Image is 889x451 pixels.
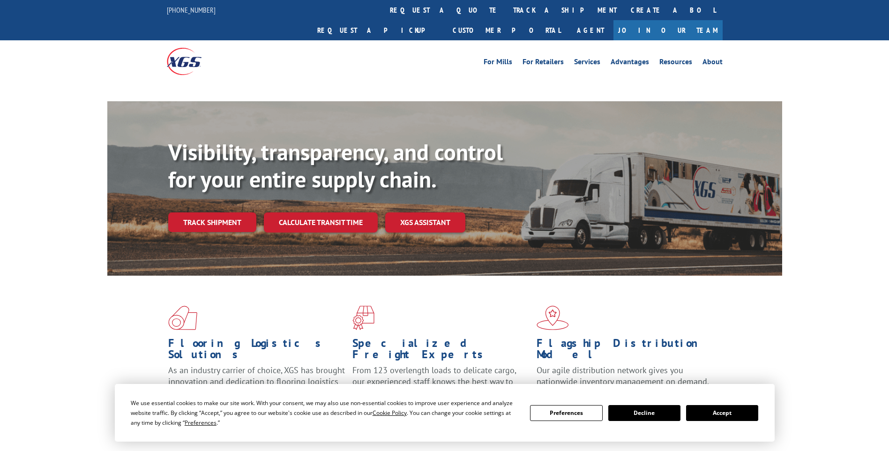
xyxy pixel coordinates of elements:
button: Decline [608,405,680,421]
h1: Specialized Freight Experts [352,338,530,365]
img: xgs-icon-focused-on-flooring-red [352,306,374,330]
h1: Flooring Logistics Solutions [168,338,345,365]
a: Calculate transit time [264,212,378,233]
div: Cookie Consent Prompt [115,384,775,442]
span: As an industry carrier of choice, XGS has brought innovation and dedication to flooring logistics... [168,365,345,398]
div: We use essential cookies to make our site work. With your consent, we may also use non-essential ... [131,398,519,428]
span: Preferences [185,419,217,427]
button: Preferences [530,405,602,421]
a: Customer Portal [446,20,568,40]
a: For Mills [484,58,512,68]
a: Track shipment [168,212,256,232]
a: Resources [659,58,692,68]
b: Visibility, transparency, and control for your entire supply chain. [168,137,503,194]
p: From 123 overlength loads to delicate cargo, our experienced staff knows the best way to move you... [352,365,530,406]
h1: Flagship Distribution Model [537,338,714,365]
span: Our agile distribution network gives you nationwide inventory management on demand. [537,365,709,387]
a: Join Our Team [613,20,723,40]
span: Cookie Policy [373,409,407,417]
a: XGS ASSISTANT [385,212,465,233]
a: Request a pickup [310,20,446,40]
a: [PHONE_NUMBER] [167,5,216,15]
button: Accept [686,405,758,421]
a: For Retailers [523,58,564,68]
a: Services [574,58,600,68]
a: About [702,58,723,68]
img: xgs-icon-total-supply-chain-intelligence-red [168,306,197,330]
img: xgs-icon-flagship-distribution-model-red [537,306,569,330]
a: Advantages [611,58,649,68]
a: Agent [568,20,613,40]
